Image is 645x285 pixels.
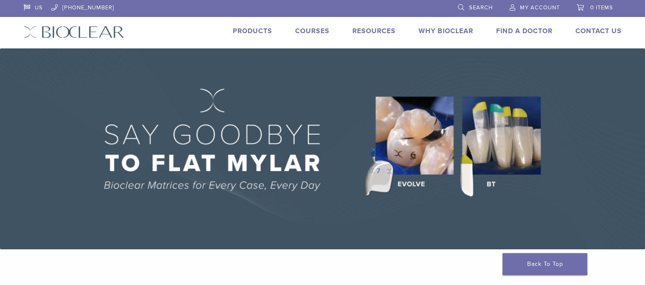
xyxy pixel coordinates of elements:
span: My Account [520,4,560,11]
img: Bioclear [24,26,124,38]
a: Why Bioclear [419,27,473,35]
span: 0 items [590,4,613,11]
span: Search [469,4,493,11]
a: Contact Us [575,27,622,35]
a: Find A Doctor [496,27,553,35]
a: Resources [352,27,396,35]
a: Products [233,27,272,35]
a: Back To Top [503,253,587,275]
a: Courses [295,27,329,35]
